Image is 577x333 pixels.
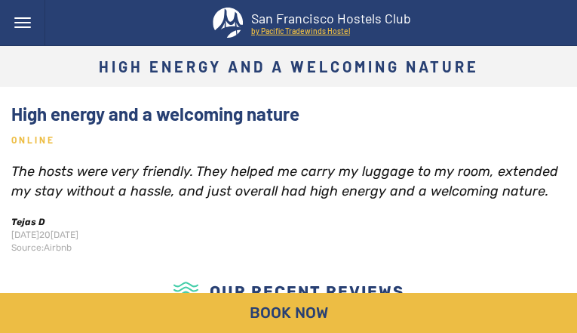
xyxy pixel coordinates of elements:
[250,26,349,35] tspan: by Pacific Tradewinds Hostel
[39,230,51,240] span: 20
[250,10,410,26] tspan: San Francisco Hostels Club
[11,242,44,254] div: Source:
[11,103,566,125] h2: High energy and a welcoming nature
[11,216,566,229] div: Tejas D
[11,162,566,201] div: The hosts were very friendly. They helped me carry my luggage to my room, extended my stay withou...
[11,134,55,162] div: Online
[51,230,78,240] span: [DATE]
[11,230,39,240] span: [DATE]
[44,242,72,254] div: Airbnb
